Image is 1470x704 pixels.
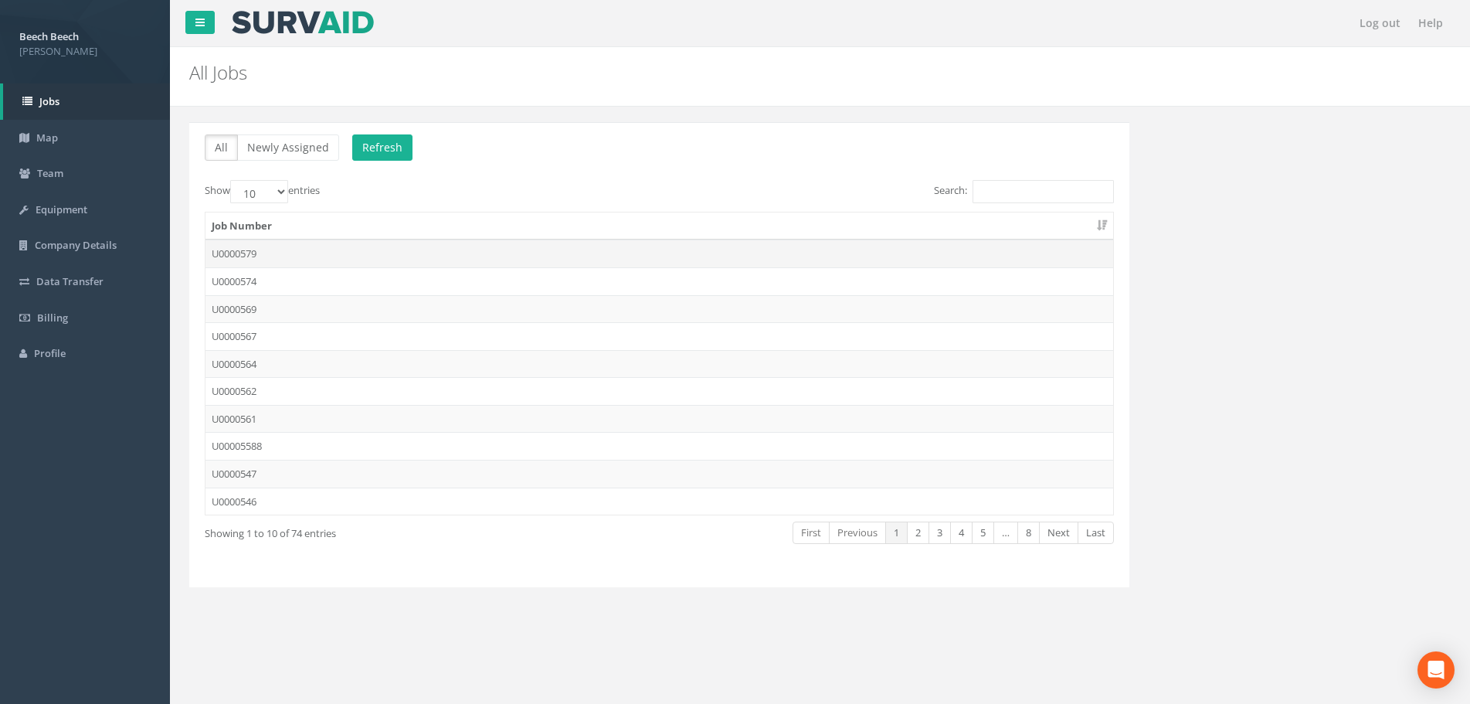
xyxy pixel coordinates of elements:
span: Data Transfer [36,274,104,288]
a: First [793,522,830,544]
span: Jobs [39,94,59,108]
a: 4 [950,522,973,544]
span: Company Details [35,238,117,252]
a: Beech Beech [PERSON_NAME] [19,26,151,58]
a: 3 [929,522,951,544]
button: All [205,134,238,161]
span: Team [37,166,63,180]
span: Map [36,131,58,145]
div: Open Intercom Messenger [1417,651,1455,689]
strong: Beech Beech [19,29,79,43]
span: Billing [37,311,68,325]
a: 2 [907,522,929,544]
a: Last [1078,522,1114,544]
td: U0000562 [205,377,1113,405]
button: Newly Assigned [237,134,339,161]
label: Search: [934,180,1114,203]
a: … [993,522,1018,544]
a: 1 [885,522,908,544]
td: U0000547 [205,460,1113,488]
h2: All Jobs [189,63,1237,83]
div: Showing 1 to 10 of 74 entries [205,520,570,541]
td: U0000561 [205,405,1113,433]
span: [PERSON_NAME] [19,44,151,59]
a: 5 [972,522,994,544]
button: Refresh [352,134,412,161]
td: U00005588 [205,432,1113,460]
td: U0000567 [205,322,1113,350]
td: U0000569 [205,295,1113,323]
td: U0000546 [205,488,1113,515]
a: Next [1039,522,1078,544]
span: Equipment [36,202,87,216]
a: 8 [1017,522,1040,544]
th: Job Number: activate to sort column ascending [205,213,1113,240]
a: Previous [829,522,886,544]
span: Profile [34,346,66,360]
label: Show entries [205,180,320,203]
a: Jobs [3,83,170,120]
td: U0000579 [205,240,1113,267]
select: Showentries [230,180,288,203]
input: Search: [973,180,1114,203]
td: U0000574 [205,267,1113,295]
td: U0000564 [205,350,1113,378]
